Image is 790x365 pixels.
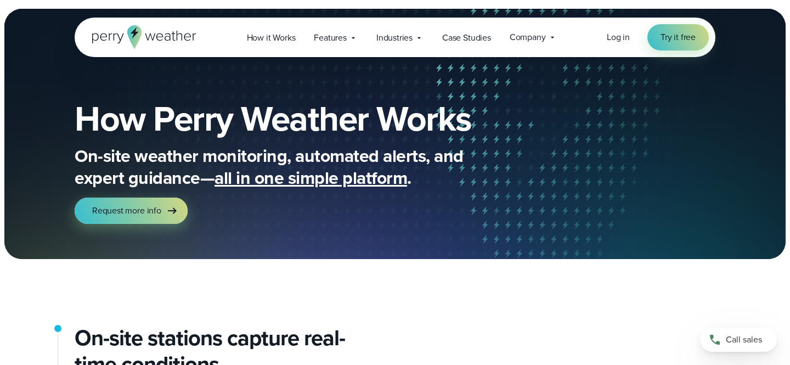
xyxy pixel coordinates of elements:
span: all in one simple platform [215,165,407,191]
span: Features [314,31,347,44]
span: Try it free [661,31,696,44]
a: Try it free [647,24,709,50]
span: Log in [607,31,630,43]
a: Call sales [700,328,777,352]
a: Log in [607,31,630,44]
span: How it Works [247,31,296,44]
h1: How Perry Weather Works [75,101,551,136]
span: Request more info [92,204,161,217]
a: How it Works [238,26,305,49]
span: Case Studies [442,31,491,44]
a: Request more info [75,198,188,224]
p: On-site weather monitoring, automated alerts, and expert guidance— . [75,145,513,189]
a: Case Studies [433,26,500,49]
span: Call sales [726,333,762,346]
span: Company [510,31,546,44]
span: Industries [376,31,413,44]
